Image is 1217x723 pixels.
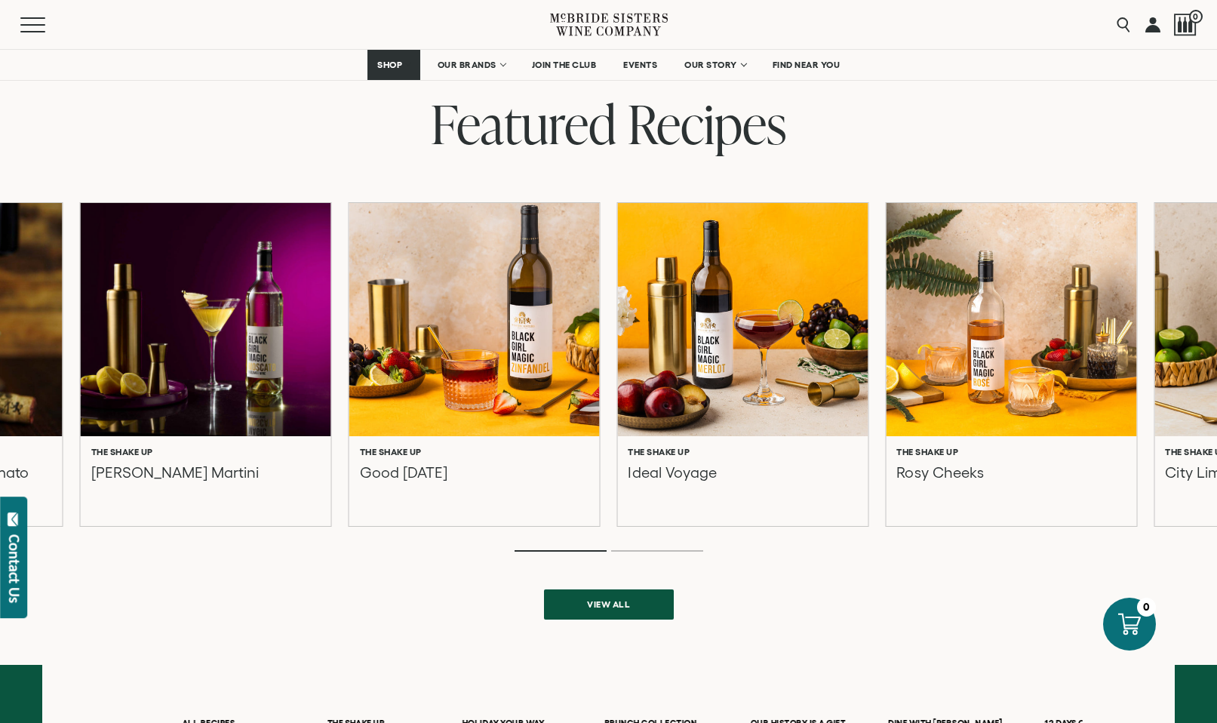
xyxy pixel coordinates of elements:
span: JOIN THE CLUB [532,60,597,70]
div: 0 [1137,598,1156,617]
p: Good [DATE] [360,463,447,500]
a: JOIN THE CLUB [522,50,607,80]
span: View all [561,589,656,619]
span: FIND NEAR YOU [773,60,841,70]
a: Rosy Cheeks The Shake Up Rosy Cheeks [886,203,1136,526]
a: Good Karma The Shake Up Good [DATE] [349,203,600,526]
h6: The Shake Up [91,447,153,457]
a: EVENTS [613,50,667,80]
a: Magic Apple Martini The Shake Up [PERSON_NAME] Martini [81,203,331,526]
a: OUR STORY [675,50,755,80]
p: Rosy Cheeks [896,463,983,500]
span: OUR STORY [684,60,737,70]
span: SHOP [377,60,403,70]
span: OUR BRANDS [438,60,496,70]
a: SHOP [367,50,420,80]
a: OUR BRANDS [428,50,515,80]
a: FIND NEAR YOU [763,50,850,80]
li: Page dot 2 [611,550,703,552]
p: [PERSON_NAME] Martini [91,463,259,500]
h6: The Shake Up [896,447,958,457]
span: Featured [431,87,616,160]
a: Ideal Voyage The Shake Up Ideal Voyage [617,203,868,526]
span: Recipes [628,87,786,160]
h6: The Shake Up [360,447,422,457]
span: EVENTS [623,60,657,70]
button: Mobile Menu Trigger [20,17,75,32]
p: Ideal Voyage [628,463,716,500]
li: Page dot 1 [515,550,607,552]
h6: The Shake Up [628,447,690,457]
span: 0 [1189,10,1203,23]
a: View all [544,589,674,620]
div: Contact Us [7,534,22,603]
